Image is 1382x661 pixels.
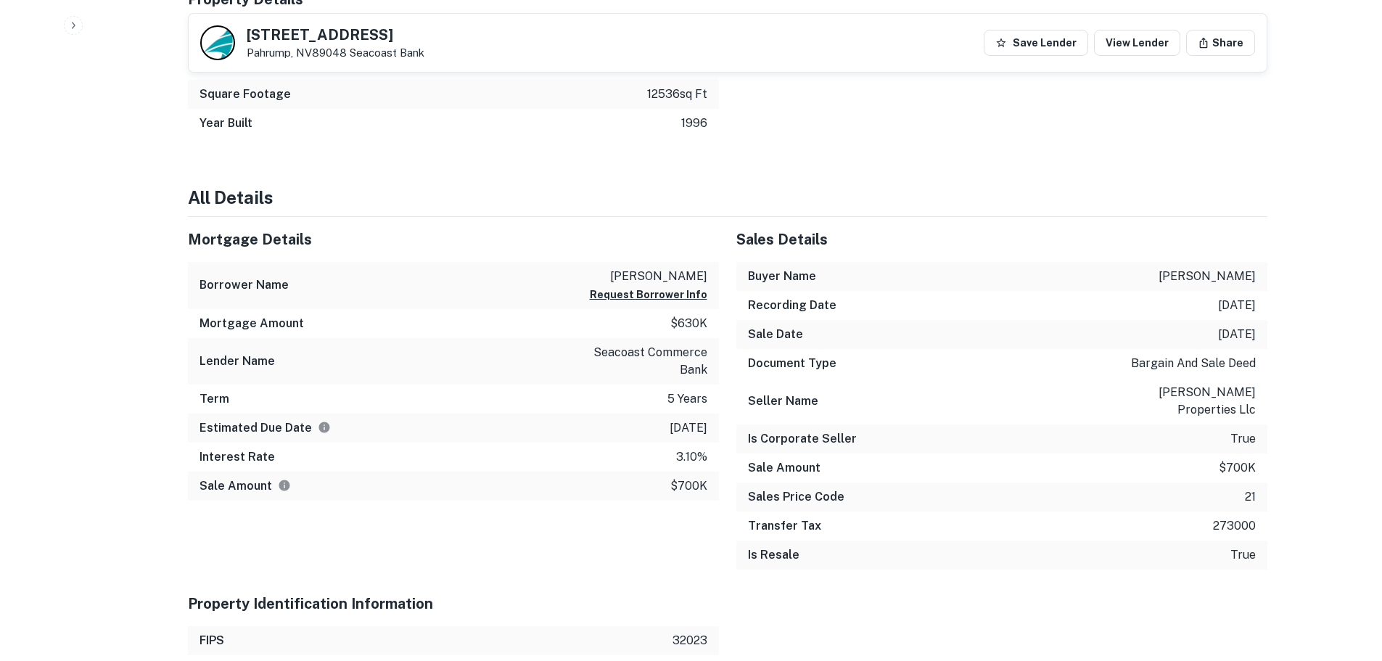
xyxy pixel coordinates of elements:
p: 5 years [667,390,707,408]
p: 3.10% [676,448,707,466]
p: seacoast commerce bank [577,344,707,379]
h5: [STREET_ADDRESS] [247,28,424,42]
h5: Mortgage Details [188,229,719,250]
iframe: Chat Widget [1309,545,1382,615]
p: [DATE] [670,419,707,437]
button: Save Lender [984,30,1088,56]
h6: Document Type [748,355,836,372]
p: $700k [670,477,707,495]
h6: Lender Name [200,353,275,370]
p: [PERSON_NAME] [590,268,707,285]
p: true [1230,430,1256,448]
button: Request Borrower Info [590,286,707,303]
h5: Sales Details [736,229,1267,250]
h6: Sale Amount [200,477,291,495]
p: $630k [670,315,707,332]
h6: Year Built [200,115,252,132]
h6: Square Footage [200,86,291,103]
h6: Mortgage Amount [200,315,304,332]
h6: Interest Rate [200,448,275,466]
p: $700k [1219,459,1256,477]
p: bargain and sale deed [1131,355,1256,372]
p: [PERSON_NAME] [1159,268,1256,285]
svg: Estimate is based on a standard schedule for this type of loan. [318,421,331,434]
p: 273000 [1213,517,1256,535]
h6: Transfer Tax [748,517,821,535]
p: 1996 [681,115,707,132]
p: 21 [1245,488,1256,506]
h6: Buyer Name [748,268,816,285]
p: [DATE] [1218,297,1256,314]
h6: Sale Amount [748,459,820,477]
h6: Seller Name [748,393,818,410]
a: Seacoast Bank [350,46,424,59]
h6: Borrower Name [200,276,289,294]
p: 32023 [673,632,707,649]
a: View Lender [1094,30,1180,56]
h6: Sales Price Code [748,488,844,506]
p: true [1230,546,1256,564]
p: [PERSON_NAME] properties llc [1125,384,1256,419]
h6: Is Corporate Seller [748,430,857,448]
h6: Recording Date [748,297,836,314]
h6: Estimated Due Date [200,419,331,437]
h6: Is Resale [748,546,799,564]
svg: The values displayed on the website are for informational purposes only and may be reported incor... [278,479,291,492]
p: Pahrump, NV89048 [247,46,424,59]
p: 12536 sq ft [647,86,707,103]
p: [DATE] [1218,326,1256,343]
h6: Sale Date [748,326,803,343]
h6: FIPS [200,632,224,649]
h5: Property Identification Information [188,593,719,615]
button: Share [1186,30,1255,56]
h4: All Details [188,184,1267,210]
h6: Term [200,390,229,408]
